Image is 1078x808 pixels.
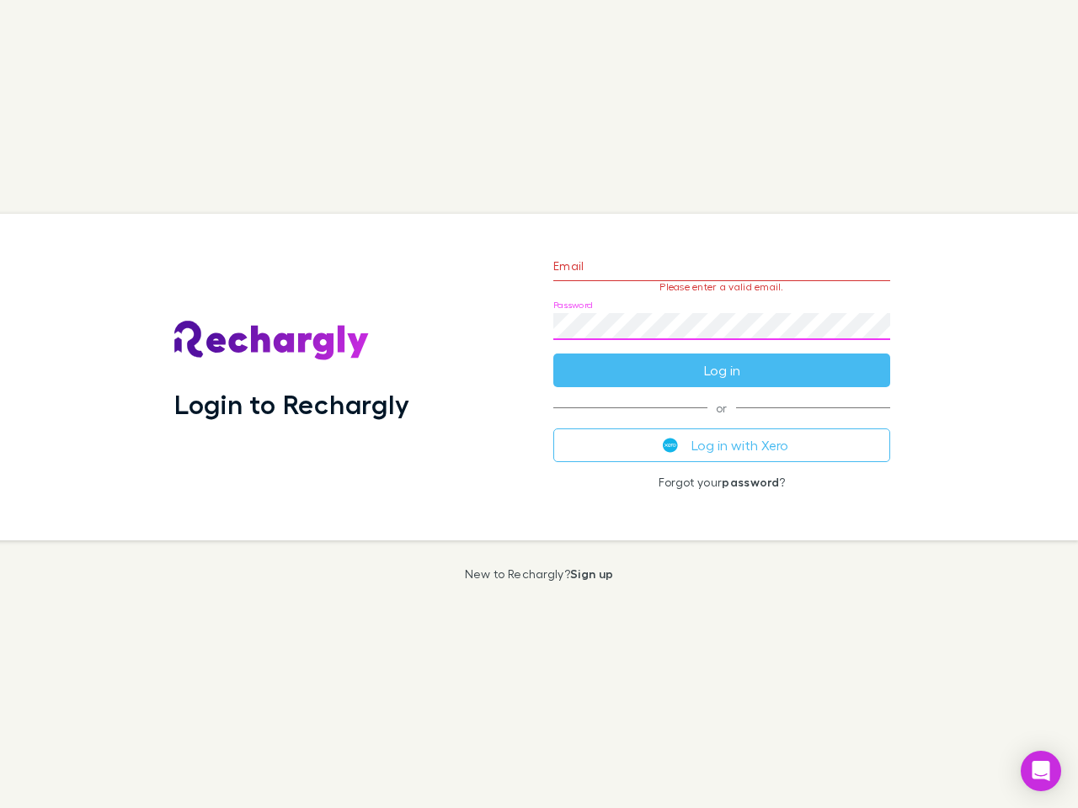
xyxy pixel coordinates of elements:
[722,475,779,489] a: password
[553,407,890,408] span: or
[663,438,678,453] img: Xero's logo
[553,428,890,462] button: Log in with Xero
[1021,751,1061,791] div: Open Intercom Messenger
[174,388,409,420] h1: Login to Rechargly
[174,321,370,361] img: Rechargly's Logo
[553,353,890,387] button: Log in
[553,476,890,489] p: Forgot your ?
[570,566,613,581] a: Sign up
[465,567,614,581] p: New to Rechargly?
[553,299,593,311] label: Password
[553,281,890,293] p: Please enter a valid email.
